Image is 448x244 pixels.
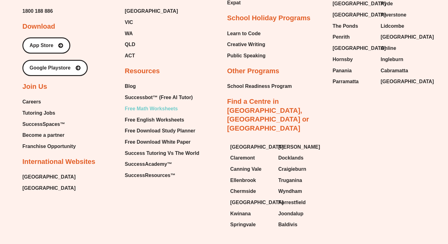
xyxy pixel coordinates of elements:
a: [GEOGRAPHIC_DATA] [230,142,272,152]
span: SuccessResources™ [125,171,175,180]
a: Learn to Code [227,29,266,38]
a: [GEOGRAPHIC_DATA] [381,32,423,42]
a: Penrith [333,32,375,42]
span: Careers [22,97,41,107]
a: Free English Worksheets [125,115,199,125]
span: Craigieburn [278,165,306,174]
a: [GEOGRAPHIC_DATA] [22,184,76,193]
a: ACT [125,51,178,60]
a: Springvale [230,220,272,229]
a: Docklands [278,153,320,163]
span: Springvale [230,220,256,229]
span: [GEOGRAPHIC_DATA] [381,77,434,86]
a: Forrestfield [278,198,320,207]
span: Blog [125,82,136,91]
span: Ingleburn [381,55,404,64]
span: Baldivis [278,220,297,229]
span: Google Playstore [30,65,71,70]
h2: Other Programs [227,67,279,76]
h2: School Holiday Programs [227,14,310,23]
span: Truganina [278,176,302,185]
a: Successbot™ (Free AI Tutor) [125,93,199,102]
a: [GEOGRAPHIC_DATA] [230,198,272,207]
h2: Resources [125,67,160,76]
span: VIC [125,18,133,27]
a: Cabramatta [381,66,423,75]
iframe: Chat Widget [342,174,448,244]
a: Success Tutoring Vs The World [125,149,199,158]
span: Docklands [278,153,304,163]
a: [GEOGRAPHIC_DATA] [333,44,375,53]
a: VIC [125,18,178,27]
a: Ellenbrook [230,176,272,185]
span: WA [125,29,133,38]
span: [GEOGRAPHIC_DATA] [230,142,283,152]
a: Creative Writing [227,40,266,49]
a: SuccessSpaces™ [22,120,76,129]
span: Riverstone [381,10,407,20]
a: Craigieburn [278,165,320,174]
span: Learn to Code [227,29,261,38]
span: Ellenbrook [230,176,256,185]
a: Free Download White Paper [125,137,199,147]
a: Public Speaking [227,51,266,60]
a: Free Download Study Planner [125,126,199,136]
span: Lidcombe [381,22,404,31]
span: QLD [125,40,135,49]
h2: Download [22,22,55,31]
a: [GEOGRAPHIC_DATA] [381,77,423,86]
span: Panania [333,66,352,75]
a: Chermside [230,187,272,196]
a: Franchise Opportunity [22,142,76,151]
a: Ingleburn [381,55,423,64]
a: Free Math Worksheets [125,104,199,113]
a: Find a Centre in [GEOGRAPHIC_DATA], [GEOGRAPHIC_DATA] or [GEOGRAPHIC_DATA] [227,98,309,132]
a: School Readiness Program [227,82,292,91]
a: Baldivis [278,220,320,229]
span: Chermside [230,187,256,196]
h2: International Websites [22,157,95,166]
span: Free English Worksheets [125,115,184,125]
span: Cabramatta [381,66,408,75]
a: [GEOGRAPHIC_DATA] [333,10,375,20]
a: SuccessResources™ [125,171,199,180]
span: Joondalup [278,209,304,218]
a: [PERSON_NAME] [278,142,320,152]
span: SuccessAcademy™ [125,160,172,169]
span: Creative Writing [227,40,265,49]
span: Free Math Worksheets [125,104,178,113]
span: [GEOGRAPHIC_DATA] [381,32,434,42]
span: Parramatta [333,77,359,86]
span: Successbot™ (Free AI Tutor) [125,93,193,102]
span: Kwinana [230,209,251,218]
span: Hornsby [333,55,353,64]
a: Google Playstore [22,60,88,76]
span: App Store [30,43,53,48]
span: Wyndham [278,187,302,196]
a: Hornsby [333,55,375,64]
a: Kwinana [230,209,272,218]
span: [GEOGRAPHIC_DATA] [125,7,178,16]
a: Riverstone [381,10,423,20]
a: Canning Vale [230,165,272,174]
a: SuccessAcademy™ [125,160,199,169]
a: Claremont [230,153,272,163]
a: Tutoring Jobs [22,108,76,118]
span: Canning Vale [230,165,261,174]
span: Free Download Study Planner [125,126,195,136]
a: Panania [333,66,375,75]
h2: Join Us [22,82,47,91]
a: The Ponds [333,22,375,31]
span: The Ponds [333,22,358,31]
a: QLD [125,40,178,49]
a: Online [381,44,423,53]
span: [GEOGRAPHIC_DATA] [333,44,386,53]
span: Free Download White Paper [125,137,191,147]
